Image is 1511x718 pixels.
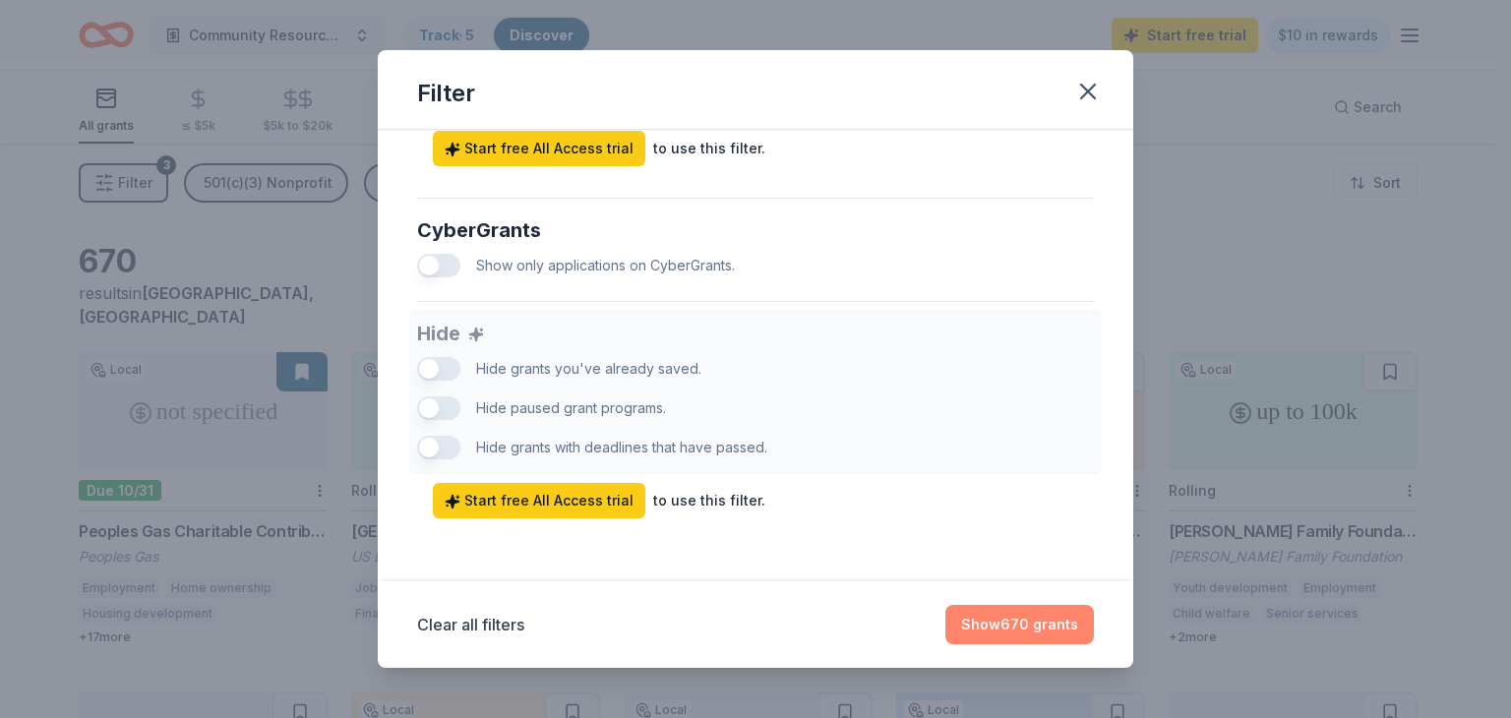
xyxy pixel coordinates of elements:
span: Start free All Access trial [445,489,634,512]
a: Start free All Access trial [433,483,645,518]
div: to use this filter. [653,489,765,512]
button: Show670 grants [945,605,1094,644]
span: Start free All Access trial [445,137,634,160]
div: CyberGrants [417,214,1094,246]
span: Show only applications on CyberGrants. [476,257,735,273]
div: to use this filter. [653,137,765,160]
div: Filter [417,78,475,109]
button: Clear all filters [417,613,524,636]
a: Start free All Access trial [433,131,645,166]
